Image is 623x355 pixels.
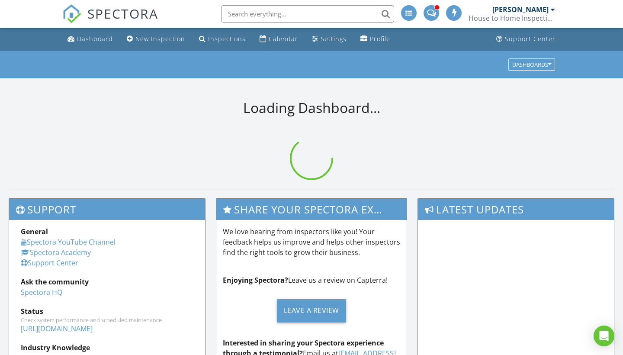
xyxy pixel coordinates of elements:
[21,227,48,236] strong: General
[277,299,346,323] div: Leave a Review
[21,287,62,297] a: Spectora HQ
[21,248,91,257] a: Spectora Academy
[370,35,390,43] div: Profile
[208,35,246,43] div: Inspections
[508,58,555,71] button: Dashboards
[492,5,549,14] div: [PERSON_NAME]
[62,12,158,30] a: SPECTORA
[135,35,185,43] div: New Inspection
[21,316,193,323] div: Check system performance and scheduled maintenance.
[223,275,401,285] p: Leave us a review on Capterra!
[216,199,407,220] h3: Share Your Spectora Experience
[123,31,189,47] a: New Inspection
[62,4,81,23] img: The Best Home Inspection Software - Spectora
[223,226,401,258] p: We love hearing from inspectors like you! Your feedback helps us improve and helps other inspecto...
[357,31,394,47] a: Profile
[321,35,347,43] div: Settings
[77,35,113,43] div: Dashboard
[505,35,556,43] div: Support Center
[223,275,288,285] strong: Enjoying Spectora?
[493,31,559,47] a: Support Center
[308,31,350,47] a: Settings
[418,199,614,220] h3: Latest Updates
[21,342,193,353] div: Industry Knowledge
[21,277,193,287] div: Ask the community
[21,237,116,247] a: Spectora YouTube Channel
[269,35,298,43] div: Calendar
[87,4,158,23] span: SPECTORA
[21,306,193,316] div: Status
[64,31,116,47] a: Dashboard
[512,61,551,68] div: Dashboards
[21,324,93,333] a: [URL][DOMAIN_NAME]
[221,5,394,23] input: Search everything...
[594,326,614,346] div: Open Intercom Messenger
[256,31,302,47] a: Calendar
[21,258,78,268] a: Support Center
[9,199,205,220] h3: Support
[469,14,555,23] div: House to Home Inspection Services PLLC
[196,31,249,47] a: Inspections
[223,292,401,329] a: Leave a Review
